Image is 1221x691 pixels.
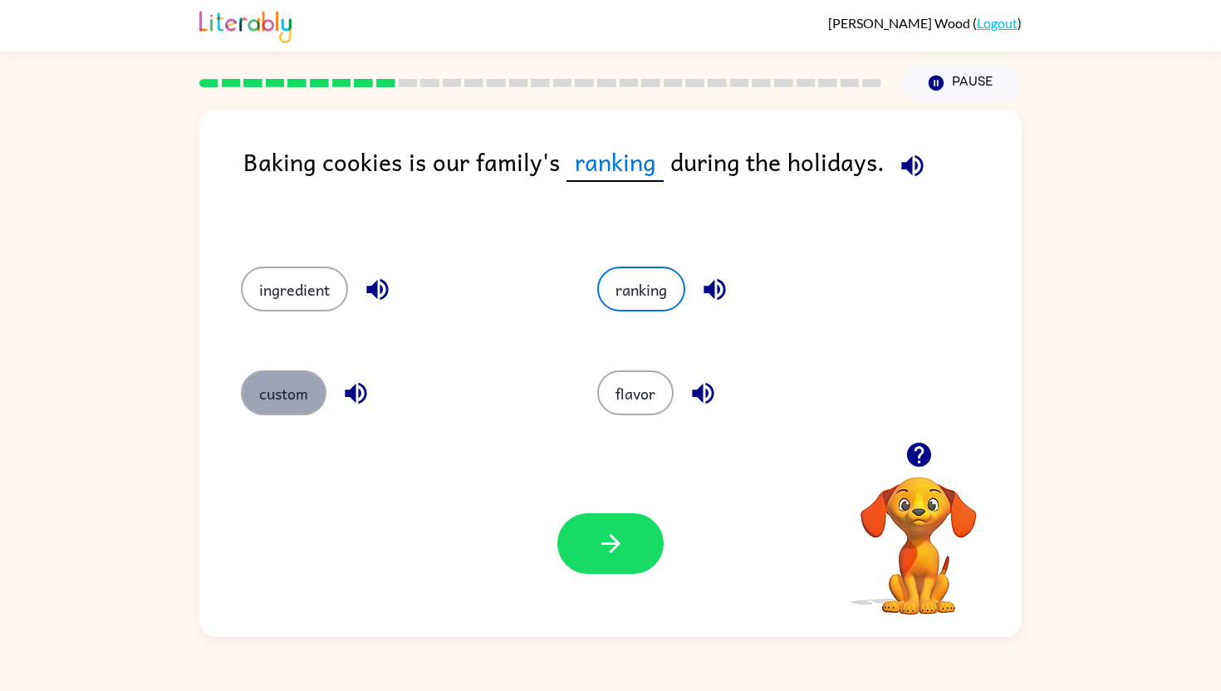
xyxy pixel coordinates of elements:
[828,15,1022,31] div: ( )
[597,267,685,311] button: ranking
[241,267,348,311] button: ingredient
[977,15,1017,31] a: Logout
[243,143,1022,233] div: Baking cookies is our family's during the holidays.
[566,143,664,182] span: ranking
[199,7,292,43] img: Literably
[597,370,674,415] button: flavor
[836,451,1002,617] video: Your browser must support playing .mp4 files to use Literably. Please try using another browser.
[828,15,973,31] span: [PERSON_NAME] Wood
[901,64,1022,102] button: Pause
[241,370,326,415] button: custom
